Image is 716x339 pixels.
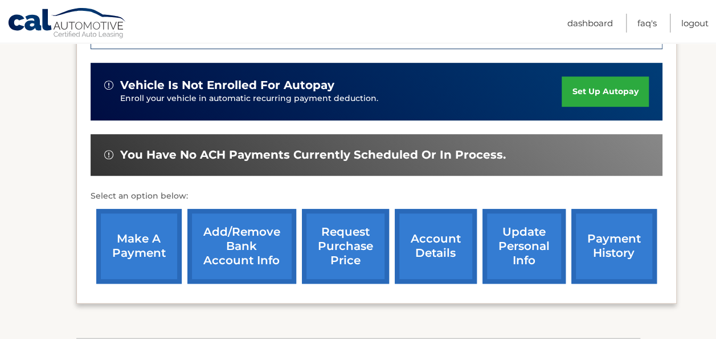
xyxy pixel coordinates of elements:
[187,209,296,284] a: Add/Remove bank account info
[104,80,113,90] img: alert-white.svg
[571,209,657,284] a: payment history
[567,14,613,33] a: Dashboard
[104,150,113,159] img: alert-white.svg
[482,209,566,284] a: update personal info
[395,209,477,284] a: account details
[562,76,648,107] a: set up autopay
[120,148,506,162] span: You have no ACH payments currently scheduled or in process.
[302,209,389,284] a: request purchase price
[120,92,562,105] p: Enroll your vehicle in automatic recurring payment deduction.
[637,14,657,33] a: FAQ's
[681,14,709,33] a: Logout
[120,78,334,92] span: vehicle is not enrolled for autopay
[7,7,127,41] a: Cal Automotive
[96,209,182,284] a: make a payment
[91,189,662,203] p: Select an option below:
